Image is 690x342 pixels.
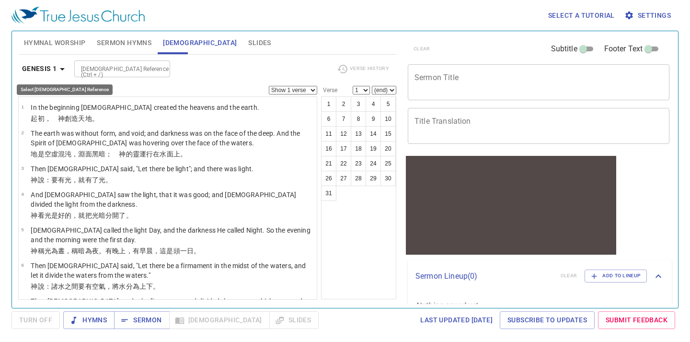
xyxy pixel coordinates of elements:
wh4325: 之間 [65,283,160,290]
button: 27 [336,171,351,186]
button: 21 [321,156,336,171]
button: 17 [336,141,351,156]
wh4325: 分 [126,283,160,290]
p: Then [DEMOGRAPHIC_DATA] said, "Let there be light"; and there was light. [31,164,253,174]
i: Nothing saved yet [415,301,478,310]
wh430: 的靈 [126,150,187,158]
wh1961: 光 [65,176,112,184]
button: 6 [321,111,336,127]
wh559: ：要有 [45,176,113,184]
wh922: ，淵 [71,150,187,158]
p: Sermon Lineup ( 0 ) [415,271,553,282]
wh7549: ，將水 [105,283,160,290]
p: 神 [31,211,314,220]
span: Add to Lineup [591,271,641,280]
span: Hymns [71,314,107,326]
span: 1 [21,104,23,109]
button: 1 [321,96,336,112]
span: Footer Text [604,43,643,55]
div: Sermon Lineup(0)clearAdd to Lineup [408,260,672,292]
wh430: 看 [38,212,133,219]
wh7363: 在水 [153,150,187,158]
wh216: 暗 [99,212,133,219]
wh7220: 光 [45,212,133,219]
p: 神 [31,282,314,291]
p: Then [DEMOGRAPHIC_DATA] said, "Let there be a firmament in the midst of the waters, and let it di... [31,261,314,280]
button: 18 [351,141,366,156]
span: 7 [21,298,23,303]
p: 地 [31,149,314,159]
a: Subscribe to Updates [500,311,595,329]
wh6440: 上 [173,150,187,158]
span: 6 [21,262,23,268]
wh1242: ，這是頭一 [153,247,200,255]
wh7121: 暗 [78,247,200,255]
wh1961: 空虛 [45,150,187,158]
button: 29 [366,171,381,186]
button: Settings [622,7,675,24]
span: Subscribe to Updates [507,314,587,326]
wh3117: 。 [194,247,200,255]
wh2822: 分開了 [105,212,133,219]
button: Add to Lineup [585,270,647,282]
button: 2 [336,96,351,112]
button: 11 [321,126,336,142]
button: 16 [321,141,336,156]
wh6153: ，有早晨 [126,247,201,255]
wh7307: 運行 [139,150,187,158]
button: 4 [366,96,381,112]
button: 26 [321,171,336,186]
button: 7 [336,111,351,127]
button: 3 [351,96,366,112]
label: Previous (←, ↑) Next (→, ↓) [20,87,85,93]
iframe: from-child [404,154,618,257]
p: 神 [31,246,314,256]
button: Select a tutorial [544,7,619,24]
wh2822: ； 神 [105,150,187,158]
wh430: 說 [38,283,160,290]
span: 2 [21,130,23,135]
span: Last updated [DATE] [420,314,493,326]
wh559: ：諸水 [45,283,160,290]
span: Settings [626,10,671,22]
p: And [DEMOGRAPHIC_DATA] saw the light, that it was good; and [DEMOGRAPHIC_DATA] divided the light ... [31,190,314,209]
wh216: ，就有了光 [71,176,112,184]
span: [DEMOGRAPHIC_DATA] [163,37,237,49]
p: The earth was without form, and void; and darkness was on the face of the deep. And the Spirit of... [31,129,314,148]
b: Genesis 1 [22,63,57,75]
button: Genesis 1 [18,60,72,78]
wh776: 是 [38,150,187,158]
wh8414: 混沌 [58,150,187,158]
wh216: 為晝 [51,247,200,255]
span: Sermon Hymns [97,37,151,49]
label: Verse [321,87,337,93]
wh8415: 面 [85,150,187,158]
wh2822: 為夜 [85,247,201,255]
a: Last updated [DATE] [416,311,496,329]
button: 22 [336,156,351,171]
input: Type Bible Reference [77,63,151,74]
button: 14 [366,126,381,142]
button: 28 [351,171,366,186]
wh430: 創造 [65,115,99,122]
button: Hymns [63,311,115,329]
button: 5 [380,96,396,112]
img: True Jesus Church [11,7,145,24]
span: Slides [248,37,271,49]
button: 12 [336,126,351,142]
wh216: 。 [105,176,112,184]
wh7121: 光 [45,247,201,255]
button: 19 [366,141,381,156]
wh4325: 面 [167,150,187,158]
button: Sermon [114,311,169,329]
wh3915: 。有晚上 [99,247,200,255]
wh776: 。 [92,115,99,122]
button: 9 [366,111,381,127]
wh914: 。 [126,212,133,219]
wh1254: 天 [78,115,98,122]
p: Thus [DEMOGRAPHIC_DATA] made the firmament, and divided the waters which were under the firmament... [31,296,314,316]
p: 起初 [31,114,259,123]
wh8064: 地 [85,115,99,122]
button: 13 [351,126,366,142]
wh3117: ，稱 [65,247,200,255]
